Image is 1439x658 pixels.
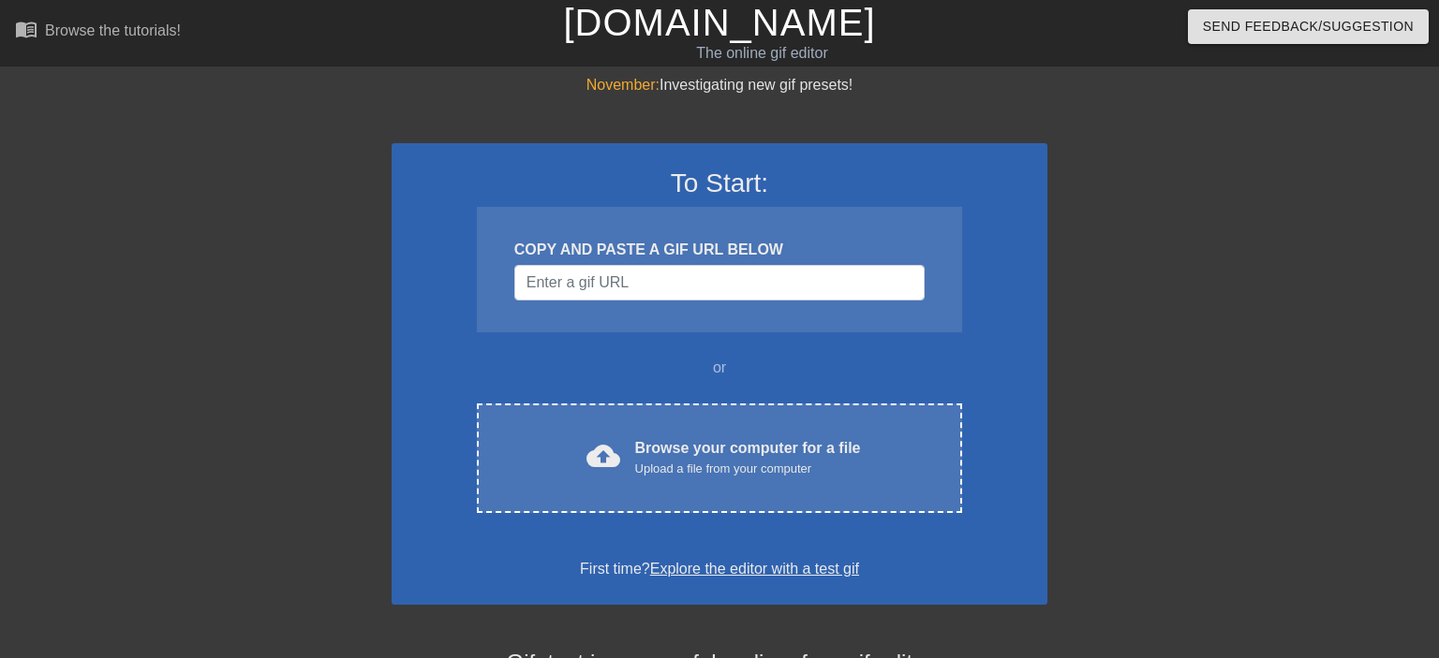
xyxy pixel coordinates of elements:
[45,22,181,38] div: Browse the tutorials!
[15,18,37,40] span: menu_book
[650,561,859,577] a: Explore the editor with a test gif
[440,357,999,379] div: or
[635,460,861,478] div: Upload a file from your computer
[1203,15,1414,38] span: Send Feedback/Suggestion
[1188,9,1429,44] button: Send Feedback/Suggestion
[392,74,1047,96] div: Investigating new gif presets!
[416,168,1023,199] h3: To Start:
[514,265,925,300] input: Username
[563,2,875,43] a: [DOMAIN_NAME]
[15,18,181,47] a: Browse the tutorials!
[586,77,660,93] span: November:
[489,42,1035,65] div: The online gif editor
[586,439,620,473] span: cloud_upload
[514,239,925,261] div: COPY AND PASTE A GIF URL BELOW
[416,558,1023,580] div: First time?
[635,437,861,478] div: Browse your computer for a file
